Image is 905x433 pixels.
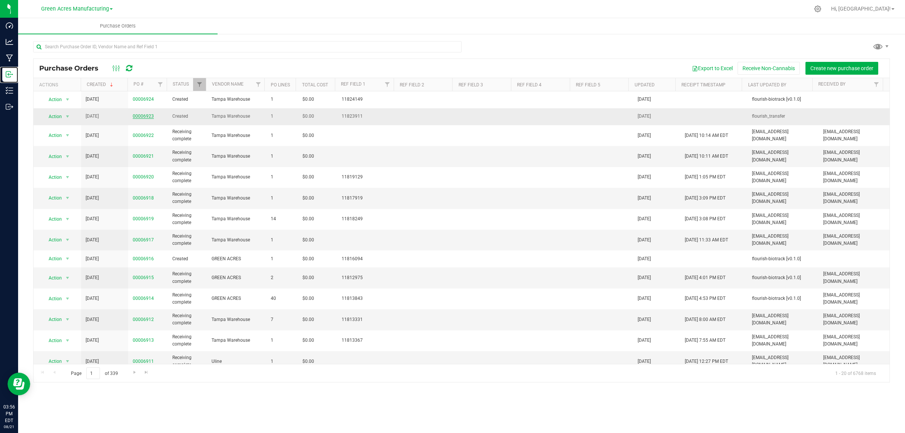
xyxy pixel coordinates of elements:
a: Created [87,82,115,87]
span: Uline [212,358,262,365]
span: [DATE] [86,132,99,139]
a: Go to the next page [129,367,140,378]
span: flourish_transfer [752,113,814,120]
span: 11819129 [342,174,392,181]
a: 00006914 [133,296,154,301]
span: Action [42,94,63,105]
p: 03:56 PM EDT [3,404,15,424]
span: [DATE] [86,113,99,120]
span: [DATE] [86,215,99,223]
span: Receiving complete [172,212,203,226]
button: Create new purchase order [805,62,878,75]
a: Vendor Name [212,81,244,87]
a: 00006924 [133,97,154,102]
span: Action [42,111,63,122]
span: Tampa Warehouse [212,215,262,223]
span: [DATE] 3:09 PM EDT [685,195,726,202]
a: Status [173,81,189,87]
span: 11817919 [342,195,392,202]
span: [EMAIL_ADDRESS][DOMAIN_NAME] [752,233,814,247]
span: [DATE] [86,96,99,103]
a: 00006918 [133,195,154,201]
span: Tampa Warehouse [212,153,262,160]
span: [EMAIL_ADDRESS][DOMAIN_NAME] [752,354,814,369]
span: Receiving complete [172,354,203,369]
span: $0.00 [302,316,314,323]
input: 1 [86,367,100,379]
span: [EMAIL_ADDRESS][DOMAIN_NAME] [752,212,814,226]
span: $0.00 [302,358,314,365]
span: [EMAIL_ADDRESS][DOMAIN_NAME] [752,191,814,205]
span: Receiving complete [172,191,203,205]
a: 00006915 [133,275,154,280]
a: Filter [252,78,264,91]
a: Purchase Orders [18,18,218,34]
span: [DATE] [638,113,651,120]
span: $0.00 [302,96,314,103]
span: Tampa Warehouse [212,132,262,139]
span: Created [172,113,203,120]
span: 11824149 [342,96,392,103]
button: Receive Non-Cannabis [738,62,800,75]
span: Hi, [GEOGRAPHIC_DATA]! [831,6,891,12]
span: [EMAIL_ADDRESS][DOMAIN_NAME] [752,312,814,327]
span: Create new purchase order [810,65,873,71]
span: [DATE] 7:55 AM EDT [685,337,726,344]
div: Manage settings [813,5,822,12]
span: [DATE] [638,195,651,202]
span: [EMAIL_ADDRESS][DOMAIN_NAME] [823,170,885,184]
span: 1 [271,358,293,365]
span: Tampa Warehouse [212,316,262,323]
span: [EMAIL_ADDRESS][DOMAIN_NAME] [752,170,814,184]
span: [EMAIL_ADDRESS][DOMAIN_NAME] [823,354,885,369]
span: Receiving complete [172,170,203,184]
span: 1 [271,236,293,244]
a: 00006917 [133,237,154,243]
span: [DATE] [638,274,651,281]
span: $0.00 [302,153,314,160]
span: Purchase Orders [90,23,146,29]
span: [DATE] [638,132,651,139]
span: $0.00 [302,174,314,181]
span: Tampa Warehouse [212,113,262,120]
span: Action [42,273,63,283]
a: Go to the last page [141,367,152,378]
span: Receiving complete [172,149,203,163]
span: [DATE] 8:00 AM EDT [685,316,726,323]
span: Receiving complete [172,233,203,247]
span: [DATE] [638,295,651,302]
span: 1 [271,255,293,263]
span: [DATE] [86,295,99,302]
span: select [63,193,72,203]
span: 11812975 [342,274,392,281]
a: PO Lines [271,82,290,88]
span: Receiving complete [172,312,203,327]
span: $0.00 [302,295,314,302]
span: [DATE] [86,316,99,323]
span: $0.00 [302,236,314,244]
span: [EMAIL_ADDRESS][DOMAIN_NAME] [823,149,885,163]
span: [DATE] [86,195,99,202]
span: Action [42,356,63,367]
span: [EMAIL_ADDRESS][DOMAIN_NAME] [823,191,885,205]
p: 08/21 [3,424,15,430]
span: flourish-biotrack [v0.1.0] [752,295,814,302]
span: flourish-biotrack [v0.1.0] [752,255,814,263]
span: 1 [271,113,293,120]
span: [EMAIL_ADDRESS][DOMAIN_NAME] [752,128,814,143]
a: 00006919 [133,216,154,221]
span: Tampa Warehouse [212,337,262,344]
span: Receiving complete [172,270,203,285]
a: Filter [870,78,883,91]
span: 1 [271,96,293,103]
span: [EMAIL_ADDRESS][DOMAIN_NAME] [823,212,885,226]
span: [EMAIL_ADDRESS][DOMAIN_NAME] [823,270,885,285]
span: [EMAIL_ADDRESS][DOMAIN_NAME] [823,128,885,143]
span: [DATE] [86,274,99,281]
inline-svg: Dashboard [6,22,13,29]
span: Action [42,314,63,325]
span: [EMAIL_ADDRESS][DOMAIN_NAME] [752,149,814,163]
span: GREEN ACRES [212,295,262,302]
a: 00006923 [133,114,154,119]
span: [DATE] 10:14 AM EDT [685,132,728,139]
